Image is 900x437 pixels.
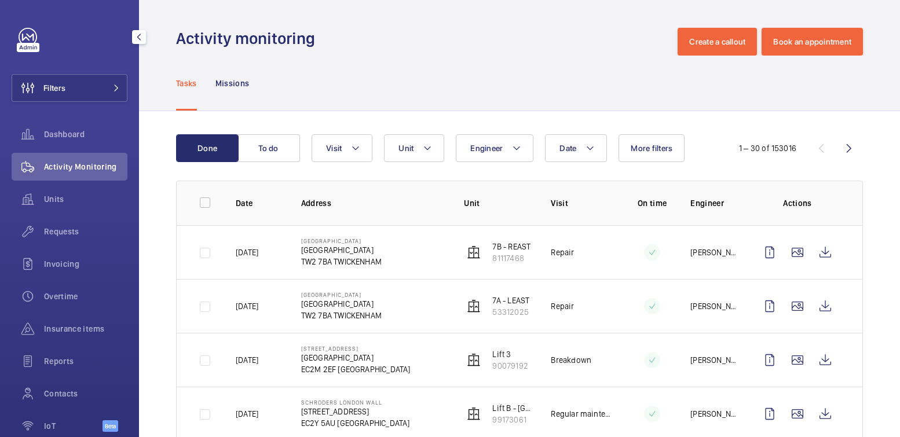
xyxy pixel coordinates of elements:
[301,345,411,352] p: [STREET_ADDRESS]
[44,193,127,205] span: Units
[236,408,258,420] p: [DATE]
[44,161,127,172] span: Activity Monitoring
[236,354,258,366] p: [DATE]
[301,291,382,298] p: [GEOGRAPHIC_DATA]
[456,134,533,162] button: Engineer
[44,388,127,399] span: Contacts
[236,197,283,209] p: Date
[464,197,532,209] p: Unit
[301,406,410,417] p: [STREET_ADDRESS]
[492,252,531,264] p: 81117468
[301,256,382,267] p: TW2 7BA TWICKENHAM
[236,300,258,312] p: [DATE]
[237,134,300,162] button: To do
[301,244,382,256] p: [GEOGRAPHIC_DATA]
[690,247,737,258] p: [PERSON_NAME]
[551,247,574,258] p: Repair
[176,78,197,89] p: Tasks
[301,310,382,321] p: TW2 7BA TWICKENHAM
[492,306,529,318] p: 53312025
[44,355,127,367] span: Reports
[492,295,529,306] p: 7A - LEAST
[559,144,576,153] span: Date
[467,407,481,421] img: elevator.svg
[551,197,614,209] p: Visit
[44,420,103,432] span: IoT
[43,82,65,94] span: Filters
[301,363,411,375] p: EC2M 2EF [GEOGRAPHIC_DATA]
[301,298,382,310] p: [GEOGRAPHIC_DATA]
[301,352,411,363] p: [GEOGRAPHIC_DATA]
[551,408,614,420] p: Regular maintenance
[398,144,414,153] span: Unit
[739,142,796,154] div: 1 – 30 of 153016
[301,417,410,429] p: EC2Y 5AU [GEOGRAPHIC_DATA]
[236,247,258,258] p: [DATE]
[492,241,531,252] p: 7B - REAST
[632,197,672,209] p: On time
[176,28,322,49] h1: Activity monitoring
[492,348,528,360] p: Lift 3
[756,197,839,209] p: Actions
[12,74,127,102] button: Filters
[44,291,127,302] span: Overtime
[301,399,410,406] p: Schroders London Wall
[470,144,503,153] span: Engineer
[762,28,863,56] button: Book an appointment
[301,197,446,209] p: Address
[690,408,737,420] p: [PERSON_NAME]
[44,323,127,335] span: Insurance items
[545,134,607,162] button: Date
[103,420,118,432] span: Beta
[492,414,532,425] p: 99173061
[301,237,382,244] p: [GEOGRAPHIC_DATA]
[326,144,342,153] span: Visit
[467,353,481,367] img: elevator.svg
[492,360,528,372] p: 90079192
[551,300,574,312] p: Repair
[176,134,239,162] button: Done
[467,299,481,313] img: elevator.svg
[215,78,250,89] p: Missions
[44,258,127,270] span: Invoicing
[44,128,127,140] span: Dashboard
[467,245,481,259] img: elevator.svg
[492,402,532,414] p: Lift B - [GEOGRAPHIC_DATA]/PL12 (G-8)
[551,354,591,366] p: Breakdown
[678,28,757,56] button: Create a callout
[619,134,685,162] button: More filters
[631,144,672,153] span: More filters
[384,134,444,162] button: Unit
[690,354,737,366] p: [PERSON_NAME]
[312,134,372,162] button: Visit
[690,197,737,209] p: Engineer
[690,300,737,312] p: [PERSON_NAME]
[44,226,127,237] span: Requests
